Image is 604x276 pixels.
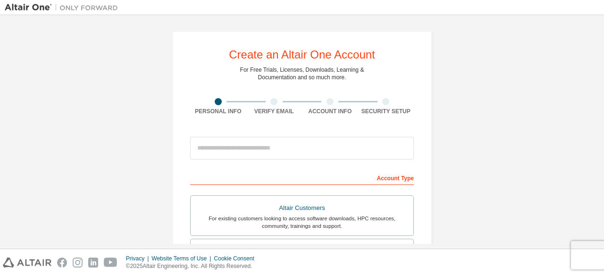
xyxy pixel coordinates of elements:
div: Privacy [126,255,151,262]
p: © 2025 Altair Engineering, Inc. All Rights Reserved. [126,262,260,270]
img: youtube.svg [104,258,117,268]
img: linkedin.svg [88,258,98,268]
div: Create an Altair One Account [229,49,375,60]
div: Account Type [190,170,414,185]
div: For Free Trials, Licenses, Downloads, Learning & Documentation and so much more. [240,66,364,81]
div: Website Terms of Use [151,255,214,262]
div: Account Info [302,108,358,115]
div: Personal Info [190,108,246,115]
img: instagram.svg [73,258,83,268]
div: For existing customers looking to access software downloads, HPC resources, community, trainings ... [196,215,408,230]
div: Altair Customers [196,201,408,215]
div: Security Setup [358,108,414,115]
div: Cookie Consent [214,255,260,262]
img: facebook.svg [57,258,67,268]
img: altair_logo.svg [3,258,51,268]
img: Altair One [5,3,123,12]
div: Verify Email [246,108,302,115]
